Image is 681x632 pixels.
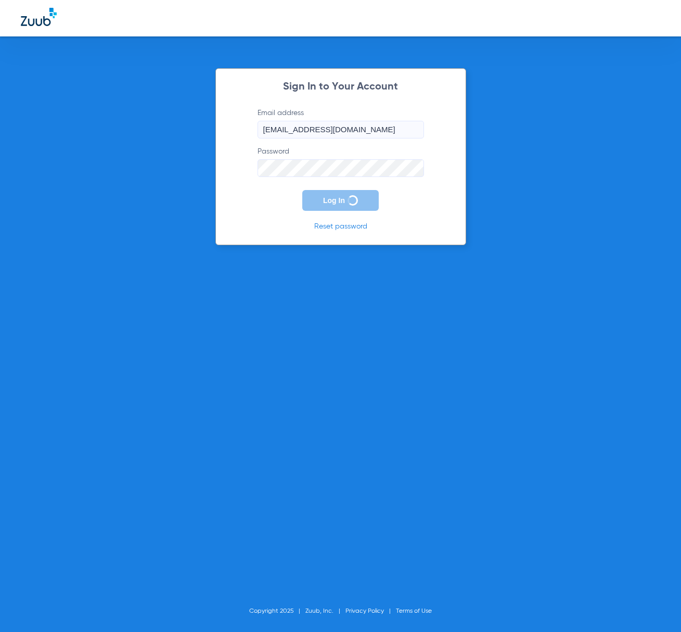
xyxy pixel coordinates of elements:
[396,608,432,614] a: Terms of Use
[302,190,379,211] button: Log In
[242,82,440,92] h2: Sign In to Your Account
[345,608,384,614] a: Privacy Policy
[258,121,424,138] input: Email address
[258,146,424,177] label: Password
[305,606,345,616] li: Zuub, Inc.
[21,8,57,26] img: Zuub Logo
[258,108,424,138] label: Email address
[258,159,424,177] input: Password
[314,223,367,230] a: Reset password
[323,196,345,205] span: Log In
[629,582,681,632] iframe: Chat Widget
[249,606,305,616] li: Copyright 2025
